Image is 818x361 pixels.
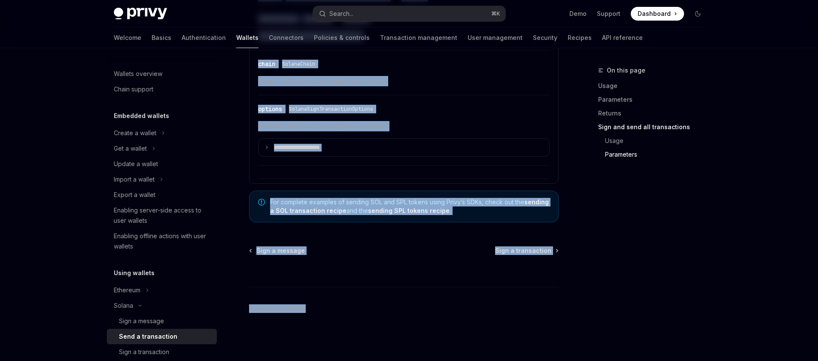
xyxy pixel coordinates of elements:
a: API reference [602,27,643,48]
a: Send a transaction [107,329,217,344]
a: sending SPL tokens recipe [368,207,450,215]
svg: Note [258,199,265,206]
span: Additional options for sending the transaction. [258,121,550,131]
span: SolanaSignTransactionOptions [289,106,373,112]
a: Dashboard [631,7,684,21]
button: Ethereum [107,282,217,298]
a: Parameters [598,148,712,161]
img: dark logo [114,8,167,20]
button: Toggle dark mode [691,7,705,21]
a: Sign a transaction [107,344,217,360]
a: Sign a transaction [495,246,558,255]
a: Connectors [269,27,304,48]
span: Sign a transaction [495,246,551,255]
span: ⌘ K [491,10,500,17]
a: Authentication [182,27,226,48]
a: Powered by Mintlify [249,304,306,313]
a: Returns [598,106,712,120]
span: On this page [607,65,645,76]
a: Support [597,9,620,18]
button: Solana [107,298,217,313]
a: Usage [598,79,712,93]
span: Sign a message [256,246,305,255]
div: options [258,105,282,113]
a: Recipes [568,27,592,48]
div: Solana [114,300,133,311]
div: Update a wallet [114,159,158,169]
span: SolanaChain [282,61,315,67]
div: chain [258,60,275,68]
a: Sign and send all transactions [598,120,712,134]
a: Security [533,27,557,48]
a: User management [468,27,523,48]
button: Create a wallet [107,125,217,141]
a: Demo [569,9,587,18]
div: Enabling server-side access to user wallets [114,205,212,226]
a: Transaction management [380,27,457,48]
div: Enabling offline actions with user wallets [114,231,212,252]
a: Sign a message [107,313,217,329]
a: Parameters [598,93,712,106]
div: Sign a message [119,316,164,326]
div: Import a wallet [114,174,155,185]
button: Import a wallet [107,172,217,187]
span: Type of all Solana chains supported by Privy. [258,76,550,86]
a: Wallets overview [107,66,217,82]
button: Search...⌘K [313,6,505,21]
a: Wallets [236,27,258,48]
h5: Embedded wallets [114,111,169,121]
button: Get a wallet [107,141,217,156]
div: Search... [329,9,353,19]
a: Enabling server-side access to user wallets [107,203,217,228]
a: Usage [598,134,712,148]
div: Send a transaction [119,331,177,342]
a: Welcome [114,27,141,48]
div: Get a wallet [114,143,147,154]
a: Chain support [107,82,217,97]
a: Update a wallet [107,156,217,172]
div: Sign a transaction [119,347,169,357]
div: Wallets overview [114,69,162,79]
a: Export a wallet [107,187,217,203]
a: Sign a message [250,246,305,255]
div: Chain support [114,84,153,94]
div: Ethereum [114,285,140,295]
h5: Using wallets [114,268,155,278]
span: For complete examples of sending SOL and SPL tokens using Privy’s SDKs, check out the and the . [270,198,550,215]
span: Dashboard [638,9,671,18]
a: Enabling offline actions with user wallets [107,228,217,254]
a: Policies & controls [314,27,370,48]
div: Create a wallet [114,128,156,138]
div: Export a wallet [114,190,155,200]
a: Basics [152,27,171,48]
